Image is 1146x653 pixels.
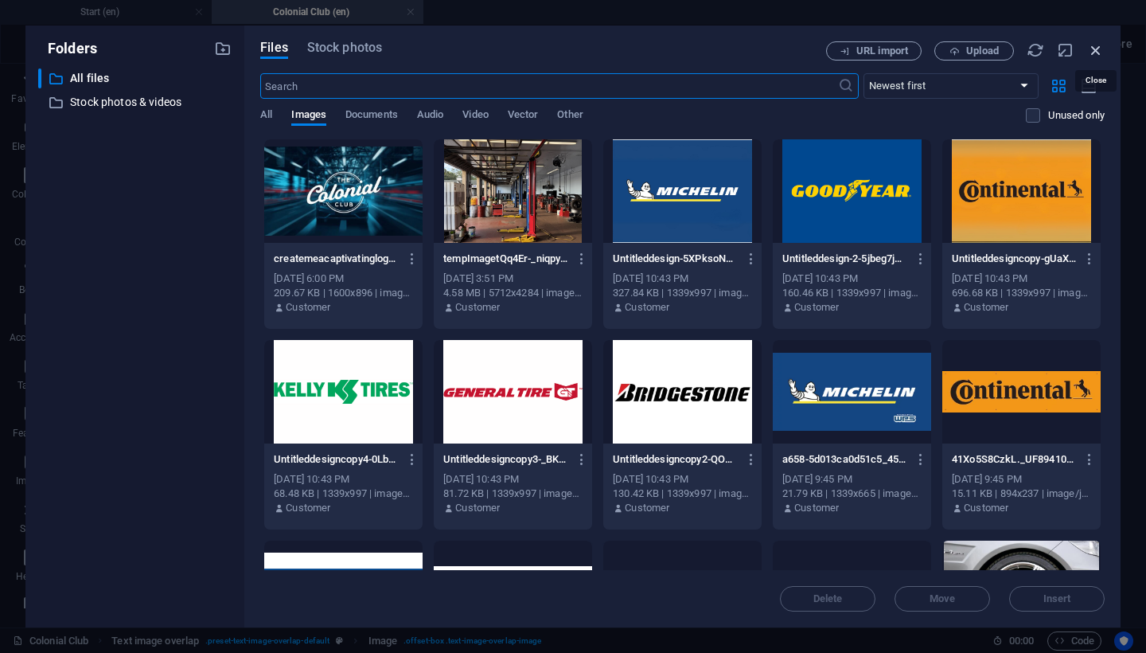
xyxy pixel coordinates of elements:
i: Minimize [1057,41,1074,59]
p: 41Xo5S8CzkL._UF8941000_QL80_-eOYu5JN-Uz4y8mU3peTo4Q.jpg [952,452,1076,467]
span: Images [291,105,326,127]
div: [DATE] 10:43 PM [443,472,583,487]
p: Untitleddesigncopy-gUaXjn89hR0Tf7Wglp76hw.png [952,252,1076,266]
p: Customer [794,501,839,515]
div: [DATE] 9:45 PM [782,472,922,487]
div: 209.67 KB | 1600x896 | image/jpeg [274,286,413,300]
i: Reload [1027,41,1044,59]
p: Customer [625,300,669,315]
div: ​ [38,68,41,88]
p: Customer [794,300,839,315]
p: Customer [286,501,330,515]
p: createmeacaptivatinglogoorimagethatfocusesonanautomotivemembershipclubnamedthe_ColonialClub_.Make... [274,252,398,266]
p: tempImagetQq4Er-_niqpyeiGGvpAlh-dwnsHw.jpg [443,252,567,266]
div: [DATE] 10:43 PM [274,472,413,487]
span: Video [462,105,488,127]
p: Folders [38,38,97,59]
div: 327.84 KB | 1339x997 | image/png [613,286,752,300]
button: URL import [826,41,922,61]
span: URL import [856,46,908,56]
div: 15.11 KB | 894x237 | image/jpeg [952,487,1091,501]
p: Untitleddesign-2-5jbeg7jDju1NX4PF6BC4UA.png [782,252,906,266]
div: [DATE] 3:51 PM [443,272,583,286]
span: Files [260,38,288,57]
input: Search [260,73,837,99]
div: [DATE] 6:00 PM [274,272,413,286]
span: Upload [966,46,999,56]
p: Customer [455,300,500,315]
i: Create new folder [214,40,232,57]
div: [DATE] 10:43 PM [952,272,1091,286]
span: Vector [508,105,539,127]
p: Customer [964,501,1008,515]
div: 160.46 KB | 1339x997 | image/png [782,286,922,300]
div: 4.58 MB | 5712x4284 | image/jpeg [443,286,583,300]
p: Customer [625,501,669,515]
p: Customer [455,501,500,515]
div: 68.48 KB | 1339x997 | image/png [274,487,413,501]
div: [DATE] 9:45 PM [952,472,1091,487]
p: Untitleddesigncopy4-0LbSUrtHIWnQgsc-1hXq8w.png [274,452,398,467]
button: Upload [934,41,1014,61]
span: Audio [417,105,443,127]
div: [DATE] 10:43 PM [613,472,752,487]
p: All files [70,69,202,88]
span: Other [557,105,583,127]
div: 130.42 KB | 1339x997 | image/png [613,487,752,501]
p: Untitleddesigncopy2-QOASREbUJTDS_qrLSeh5cQ.png [613,452,737,467]
div: 21.79 KB | 1339x665 | image/webp [782,487,922,501]
a: Skip to main content [6,6,112,20]
div: [DATE] 10:43 PM [782,272,922,286]
p: a658-5d013ca0d51c5_45960ac9-6ff1-4e7c-81bd-ae0af5a92282_1024x10242x.jpg-q1SMJui8XAuLVLcXbLTCJA.webp [782,452,906,467]
p: Untitleddesign-5XPksoN0OwbcMixdZrUJig.png [613,252,737,266]
p: Displays only files that are not in use on the website. Files added during this session can still... [1048,108,1105,123]
p: Customer [964,300,1008,315]
div: 696.68 KB | 1339x997 | image/png [952,286,1091,300]
span: Documents [345,105,398,127]
p: Customer [286,300,330,315]
div: 81.72 KB | 1339x997 | image/png [443,487,583,501]
span: All [260,105,272,127]
div: [DATE] 10:43 PM [613,272,752,286]
p: Stock photos & videos [70,93,202,111]
span: Stock photos [307,38,382,57]
p: Untitleddesigncopy3-_BKRxps010aI08PkjJIXJw.png [443,452,567,467]
div: Stock photos & videos [38,92,232,112]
